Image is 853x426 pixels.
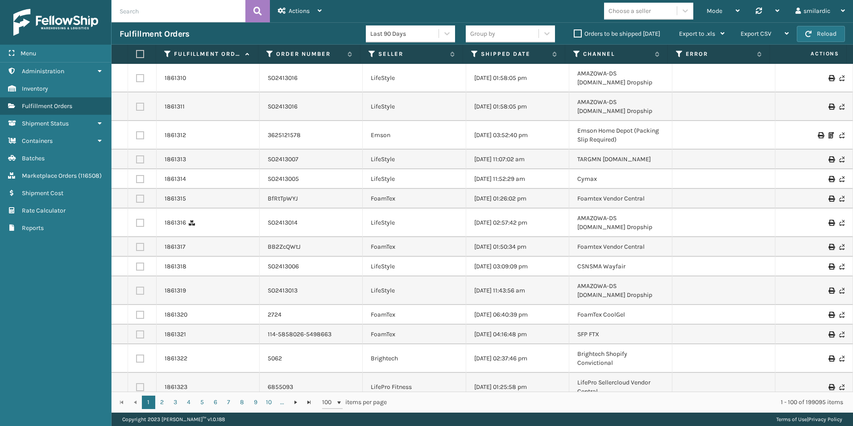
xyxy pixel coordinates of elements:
td: [DATE] 03:52:40 pm [466,121,569,150]
a: Privacy Policy [808,416,842,422]
td: CSNSMA Wayfair [569,257,672,276]
i: Never Shipped [839,220,845,226]
td: TARGMN [DOMAIN_NAME] [569,150,672,169]
span: Administration [22,67,64,75]
i: Never Shipped [839,312,845,318]
td: LifeStyle [363,64,466,92]
a: 2724 [268,310,282,319]
td: Emson [363,121,466,150]
i: Never Shipped [839,196,845,202]
a: SO2413013 [268,286,298,295]
div: | [776,413,842,426]
i: Print Label [828,263,834,270]
a: SO2413016 [268,74,298,83]
span: Menu [21,50,36,57]
label: Channel [583,50,650,58]
a: 3 [169,396,182,409]
a: SO2413005 [268,175,299,184]
td: Emson Home Depot (Packing Slip Required) [569,121,672,150]
td: LifeStyle [363,257,466,276]
i: Print Label [828,244,834,250]
a: 8 [236,396,249,409]
div: Last 90 Days [370,29,439,38]
i: Print Label [818,132,823,138]
i: Print Label [828,156,834,163]
div: Choose a seller [609,6,651,16]
td: Foamtex Vendor Central [569,237,672,257]
td: [DATE] 11:43:56 am [466,276,569,305]
td: FoamTex [363,189,466,209]
td: LifePro Fitness [363,373,466,401]
i: Print Label [828,312,834,318]
a: 9 [249,396,262,409]
i: Never Shipped [839,384,845,390]
button: Reload [797,26,845,42]
i: Never Shipped [839,263,845,270]
td: [DATE] 11:52:29 am [466,169,569,189]
i: Never Shipped [839,288,845,294]
td: LifePro Sellercloud Vendor Central [569,373,672,401]
label: Order Number [276,50,343,58]
i: Print Label [828,176,834,182]
a: 1861315 [165,194,186,203]
td: AMAZOWA-DS [DOMAIN_NAME] Dropship [569,64,672,92]
span: Containers [22,137,53,145]
label: Error [686,50,753,58]
i: Never Shipped [839,331,845,338]
span: Export to .xls [679,30,715,38]
i: Print Label [828,288,834,294]
a: 6855093 [268,383,293,392]
i: Never Shipped [839,132,845,138]
i: Print Label [828,104,834,110]
span: Marketplace Orders [22,172,77,180]
a: 1861310 [165,74,186,83]
a: 6 [209,396,222,409]
a: 1861322 [165,354,187,363]
a: 1861316 [165,218,186,227]
a: 1861317 [165,242,186,251]
label: Seller [378,50,445,58]
h3: Fulfillment Orders [120,29,189,39]
i: Print Label [828,355,834,362]
td: [DATE] 11:07:02 am [466,150,569,169]
a: 1861319 [165,286,186,295]
td: [DATE] 01:25:58 pm [466,373,569,401]
i: Never Shipped [839,176,845,182]
a: 1861318 [165,262,186,271]
span: items per page [322,396,387,409]
div: 1 - 100 of 199095 items [399,398,843,407]
span: Go to the next page [292,399,299,406]
a: 1861312 [165,131,186,140]
a: 5062 [268,354,282,363]
span: Actions [289,7,310,15]
a: 1861321 [165,330,186,339]
label: Fulfillment Order Id [174,50,241,58]
i: Print Label [828,331,834,338]
a: 3625121578 [268,131,301,140]
td: AMAZOWA-DS [DOMAIN_NAME] Dropship [569,209,672,237]
i: Never Shipped [839,104,845,110]
i: Never Shipped [839,244,845,250]
td: [DATE] 03:09:09 pm [466,257,569,276]
td: [DATE] 02:37:46 pm [466,344,569,373]
a: SO2413007 [268,155,298,164]
span: Inventory [22,85,48,92]
span: Actions [773,46,845,61]
td: FoamTex CoolGel [569,305,672,325]
a: 1861314 [165,175,186,184]
i: Print Label [828,384,834,390]
span: Shipment Status [22,120,69,127]
td: [DATE] 01:58:05 pm [466,64,569,92]
a: ... [276,396,289,409]
a: BB2ZcQWtJ [268,242,301,251]
td: LifeStyle [363,209,466,237]
td: Cymax [569,169,672,189]
td: [DATE] 01:26:02 pm [466,189,569,209]
span: Fulfillment Orders [22,102,72,110]
td: LifeStyle [363,276,466,305]
img: logo [13,9,98,36]
a: Terms of Use [776,416,807,422]
span: Export CSV [741,30,771,38]
a: 10 [262,396,276,409]
span: Shipment Cost [22,189,63,197]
